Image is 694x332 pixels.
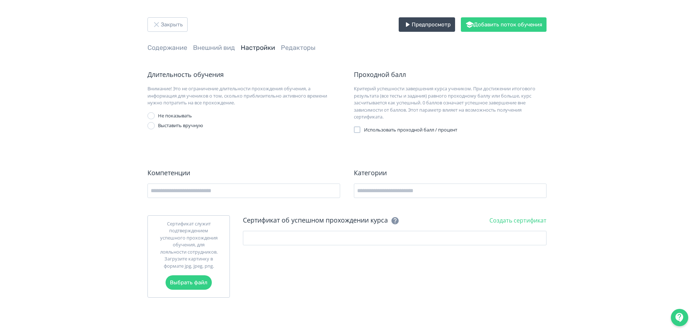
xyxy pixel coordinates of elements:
[364,126,457,134] span: Использовать проходной балл / процент
[193,44,235,52] a: Внешний вид
[354,168,547,178] div: Категории
[354,70,547,79] div: Проходной балл
[243,215,399,225] div: Сертификат об успешном прохождении курса
[354,85,547,121] div: Критерий успешности завершения курса учеником. При достижении итогового результата (все тесты и з...
[158,122,203,129] div: Выставить вручную
[159,220,218,270] div: Сертификат служит подтверждением успешного прохождения обучения, для лояльности сотрудников. Загр...
[158,112,192,120] div: Не показывать
[147,85,340,107] div: Внимание! Это не ограничение длительности прохождения обучения, а информация для учеников о том, ...
[147,44,187,52] a: Содержание
[147,17,188,32] button: Закрыть
[399,17,455,32] button: Предпросмотр
[281,44,316,52] a: Редакторы
[241,44,275,52] a: Настройки
[147,168,340,178] div: Компетенции
[461,17,547,32] button: Добавить поток обучения
[489,216,547,224] a: Создать сертификат
[147,70,340,79] div: Длительность обучения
